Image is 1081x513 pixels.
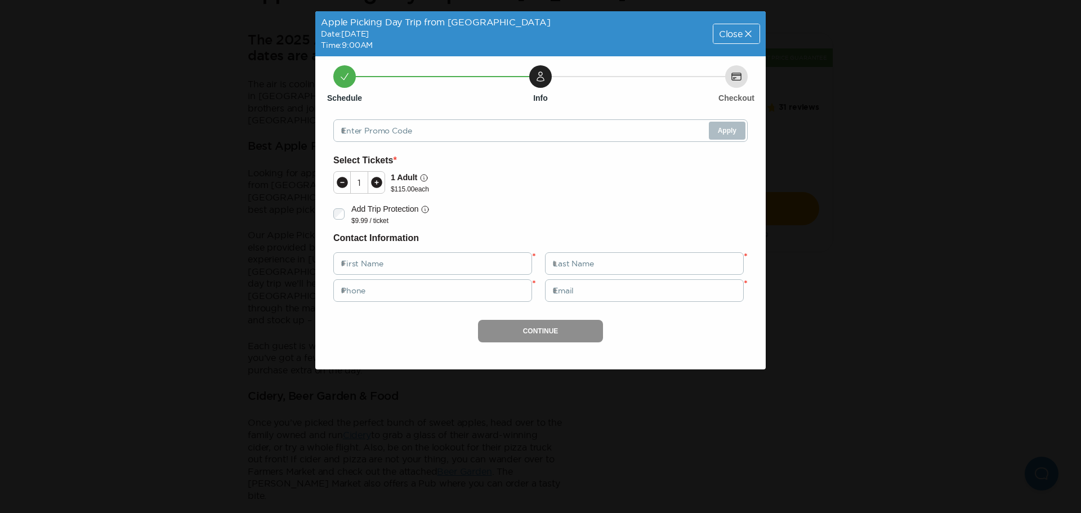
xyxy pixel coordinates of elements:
[533,92,548,104] h6: Info
[333,153,748,168] h6: Select Tickets
[351,216,430,225] p: $9.99 / ticket
[351,178,368,187] div: 1
[327,92,362,104] h6: Schedule
[321,41,373,50] span: Time: 9:00AM
[391,171,417,184] p: 1 Adult
[719,29,743,38] span: Close
[351,203,418,216] p: Add Trip Protection
[718,92,754,104] h6: Checkout
[391,185,429,194] p: $ 115.00 each
[333,231,748,246] h6: Contact Information
[321,17,551,27] span: Apple Picking Day Trip from [GEOGRAPHIC_DATA]
[321,29,369,38] span: Date: [DATE]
